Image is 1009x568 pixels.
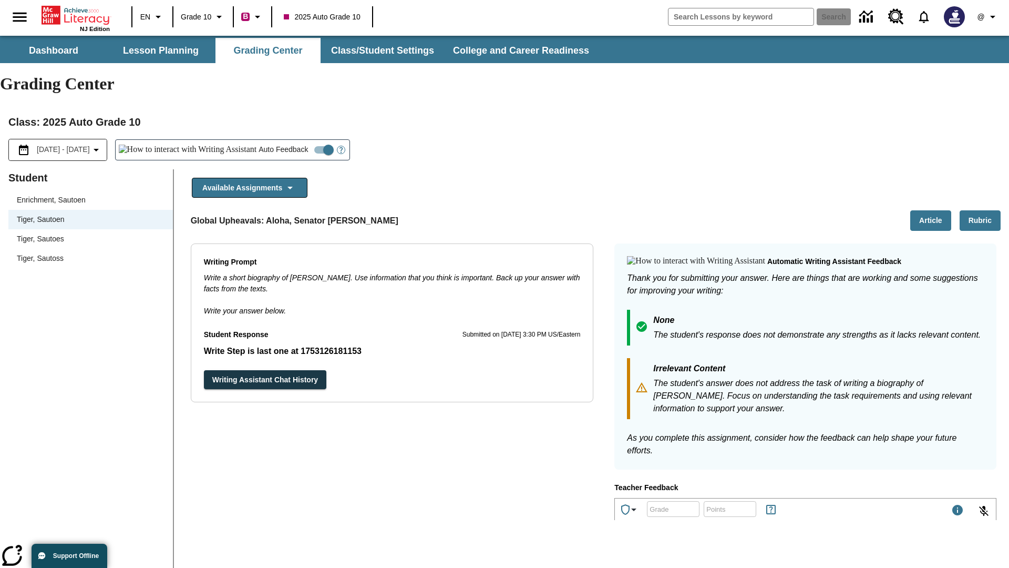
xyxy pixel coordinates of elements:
[910,3,938,31] a: Notifications
[323,38,442,63] button: Class/Student Settings
[627,432,984,457] p: As you complete this assignment, consider how the feedback can help shape your future efforts.
[204,272,581,295] p: Write a short biography of [PERSON_NAME]. Use information that you think is important. Back up yo...
[136,7,169,26] button: Language: EN, Select a language
[37,144,90,155] span: [DATE] - [DATE]
[177,7,230,26] button: Grade: Grade 10, Select a grade
[42,5,110,26] a: Home
[17,214,164,225] span: Tiger, Sautoen
[760,499,781,520] button: Rules for Earning Points and Achievements, Will open in new tab
[704,495,756,523] input: Points: Must be equal to or less than 25.
[259,144,308,155] span: Auto Feedback
[13,144,102,156] button: Select the date range menu item
[215,38,321,63] button: Grading Center
[1,38,106,63] button: Dashboard
[119,145,257,155] img: How to interact with Writing Assistant
[108,38,213,63] button: Lesson Planning
[8,210,173,229] div: Tiger, Sautoen
[951,504,964,519] div: Maximum 1000 characters Press Escape to exit toolbar and use left and right arrow keys to access ...
[53,552,99,560] span: Support Offline
[944,6,965,27] img: Avatar
[237,7,268,26] button: Boost Class color is violet red. Change class color
[960,210,1001,231] button: Rubric, Will open in new tab
[8,229,173,249] div: Tiger, Sautoes
[853,3,882,32] a: Data Center
[882,3,910,31] a: Resource Center, Will open in new tab
[938,3,971,31] button: Select a new avatar
[204,295,581,317] p: Write your answer below.
[614,482,996,494] p: Teacher Feedback
[653,377,984,415] p: The student's answer does not address the task of writing a biography of [PERSON_NAME]. Focus on ...
[767,256,901,268] p: Automatic writing assistant feedback
[90,144,102,156] svg: Collapse Date Range Filter
[17,253,164,264] span: Tiger, Sautoss
[204,370,326,390] button: Writing Assistant Chat History
[192,178,307,198] button: Available Assignments
[204,345,581,358] p: Student Response
[647,495,699,523] input: Grade: Letters, numbers, %, + and - are allowed.
[653,362,984,377] p: Irrelevant Content
[647,501,699,517] div: Grade: Letters, numbers, %, + and - are allowed.
[668,8,814,25] input: search field
[204,257,581,268] p: Writing Prompt
[204,345,581,358] p: Write Step is last one at 1753126181153
[17,195,164,206] span: Enrichment, Sautoen
[653,329,981,341] p: The student's response does not demonstrate any strengths as it lacks relevant content.
[181,12,211,23] span: Grade 10
[17,234,164,245] span: Tiger, Sautoes
[80,26,110,32] span: NJ Edition
[8,114,1001,130] h2: Class : 2025 Auto Grade 10
[445,38,598,63] button: College and Career Readiness
[627,272,984,297] p: Thank you for submitting your answer. Here are things that are working and some suggestions for i...
[615,499,644,520] button: Achievements
[204,329,269,341] p: Student Response
[4,2,35,33] button: Open side menu
[8,169,173,186] p: Student
[8,190,173,210] div: Enrichment, Sautoen
[971,499,996,524] button: Click to activate and allow voice recognition
[140,12,150,23] span: EN
[4,8,153,18] body: Type your response here.
[243,10,248,23] span: B
[704,501,756,517] div: Points: Must be equal to or less than 25.
[462,330,581,340] p: Submitted on [DATE] 3:30 PM US/Eastern
[32,544,107,568] button: Support Offline
[910,210,951,231] button: Article, Will open in new tab
[971,7,1005,26] button: Profile/Settings
[191,215,398,227] p: Global Upheavals: Aloha, Senator [PERSON_NAME]
[977,12,984,23] span: @
[284,12,360,23] span: 2025 Auto Grade 10
[333,140,349,160] button: Open Help for Writing Assistant
[8,249,173,268] div: Tiger, Sautoss
[627,256,765,267] img: How to interact with Writing Assistant
[653,314,981,329] p: None
[42,4,110,32] div: Home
